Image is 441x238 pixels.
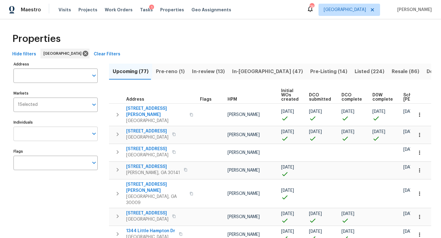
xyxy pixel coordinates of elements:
[309,212,322,216] span: [DATE]
[126,134,168,140] span: [GEOGRAPHIC_DATA]
[91,49,123,60] button: Clear Filters
[341,130,354,134] span: [DATE]
[228,232,260,237] span: [PERSON_NAME]
[105,7,133,13] span: Work Orders
[228,133,260,137] span: [PERSON_NAME]
[403,229,416,234] span: [DATE]
[126,164,180,170] span: [STREET_ADDRESS]
[324,7,366,13] span: [GEOGRAPHIC_DATA]
[395,7,432,13] span: [PERSON_NAME]
[18,102,38,107] span: 1 Selected
[126,106,186,118] span: [STREET_ADDRESS][PERSON_NAME]
[310,4,314,10] div: 74
[12,36,61,42] span: Properties
[310,67,347,76] span: Pre-Listing (14)
[341,229,354,234] span: [DATE]
[341,93,362,102] span: DCO complete
[228,192,260,196] span: [PERSON_NAME]
[309,130,322,134] span: [DATE]
[403,212,416,216] span: [DATE]
[43,50,84,57] span: [GEOGRAPHIC_DATA]
[281,110,294,114] span: [DATE]
[228,215,260,219] span: [PERSON_NAME]
[403,147,416,152] span: [DATE]
[126,128,168,134] span: [STREET_ADDRESS]
[392,67,419,76] span: Resale (86)
[200,97,212,102] span: Flags
[13,62,98,66] label: Address
[228,151,260,155] span: [PERSON_NAME]
[281,212,294,216] span: [DATE]
[372,93,393,102] span: D0W complete
[281,165,294,169] span: [DATE]
[13,150,98,153] label: Flags
[281,89,299,102] span: Initial WOs created
[281,229,294,234] span: [DATE]
[126,118,186,124] span: [GEOGRAPHIC_DATA]
[126,152,168,158] span: [GEOGRAPHIC_DATA]
[12,50,36,58] span: Hide filters
[160,7,184,13] span: Properties
[341,110,354,114] span: [DATE]
[126,146,168,152] span: [STREET_ADDRESS]
[403,130,416,134] span: [DATE]
[90,71,98,80] button: Open
[281,188,294,193] span: [DATE]
[403,93,438,102] span: Scheduled [PERSON_NAME]
[403,110,416,114] span: [DATE]
[232,67,303,76] span: In-[GEOGRAPHIC_DATA] (47)
[21,7,41,13] span: Maestro
[372,110,385,114] span: [DATE]
[90,129,98,138] button: Open
[126,170,180,176] span: [PERSON_NAME], GA 30141
[341,212,354,216] span: [DATE]
[126,181,186,194] span: [STREET_ADDRESS][PERSON_NAME]
[10,49,39,60] button: Hide filters
[126,210,168,216] span: [STREET_ADDRESS]
[126,216,168,222] span: [GEOGRAPHIC_DATA]
[281,130,294,134] span: [DATE]
[140,8,153,12] span: Tasks
[90,100,98,109] button: Open
[228,168,260,173] span: [PERSON_NAME]
[126,194,186,206] span: [GEOGRAPHIC_DATA], GA 30009
[13,121,98,124] label: Individuals
[192,67,225,76] span: In-review (13)
[113,67,149,76] span: Upcoming (77)
[94,50,120,58] span: Clear Filters
[156,67,185,76] span: Pre-reno (1)
[13,91,98,95] label: Markets
[228,113,260,117] span: [PERSON_NAME]
[149,5,154,11] div: 1
[40,49,89,58] div: [GEOGRAPHIC_DATA]
[126,97,144,102] span: Address
[355,67,384,76] span: Listed (224)
[372,130,385,134] span: [DATE]
[309,229,322,234] span: [DATE]
[228,97,237,102] span: HPM
[78,7,97,13] span: Projects
[403,165,416,169] span: [DATE]
[191,7,231,13] span: Geo Assignments
[90,158,98,167] button: Open
[403,188,416,193] span: [DATE]
[126,228,175,234] span: 1344 Little Hampton Dr
[58,7,71,13] span: Visits
[309,93,331,102] span: DCO submitted
[309,110,322,114] span: [DATE]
